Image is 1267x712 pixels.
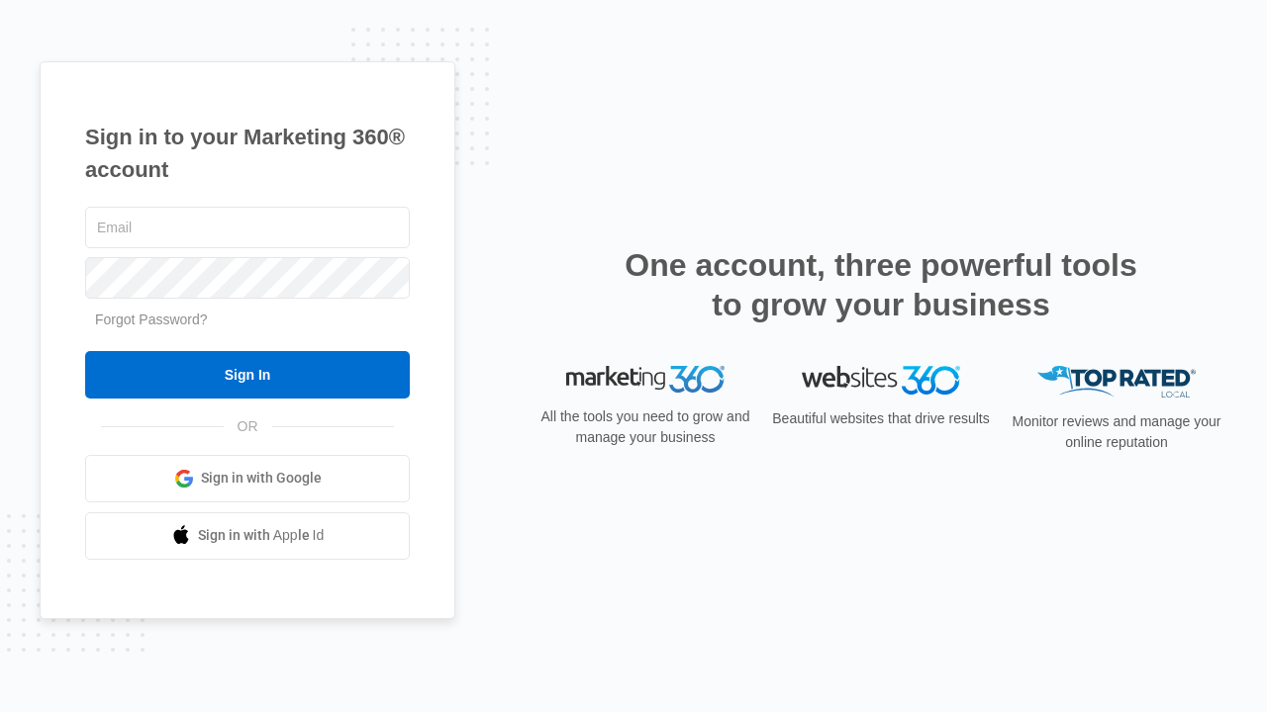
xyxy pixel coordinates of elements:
[198,525,325,546] span: Sign in with Apple Id
[619,245,1143,324] h2: One account, three powerful tools to grow your business
[85,351,410,399] input: Sign In
[85,455,410,502] a: Sign in with Google
[566,366,725,394] img: Marketing 360
[85,512,410,560] a: Sign in with Apple Id
[802,366,960,395] img: Websites 360
[201,468,322,489] span: Sign in with Google
[95,311,208,327] a: Forgot Password?
[1006,411,1227,453] p: Monitor reviews and manage your online reputation
[535,406,756,448] p: All the tools you need to grow and manage your business
[1037,366,1196,399] img: Top Rated Local
[770,408,992,429] p: Beautiful websites that drive results
[224,416,272,437] span: OR
[85,121,410,186] h1: Sign in to your Marketing 360® account
[85,207,410,248] input: Email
